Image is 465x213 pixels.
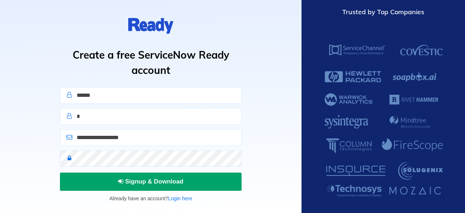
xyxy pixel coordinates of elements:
img: ServiceNow Ready Customers [320,30,447,206]
div: Trusted by Top Companies [320,7,447,17]
a: Login here [168,196,192,201]
p: Already have an account? [60,194,242,202]
button: Signup & Download [60,173,242,191]
h1: Create a free ServiceNow Ready account [57,47,244,78]
span: Signup & Download [118,178,183,185]
img: logo [128,16,173,36]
